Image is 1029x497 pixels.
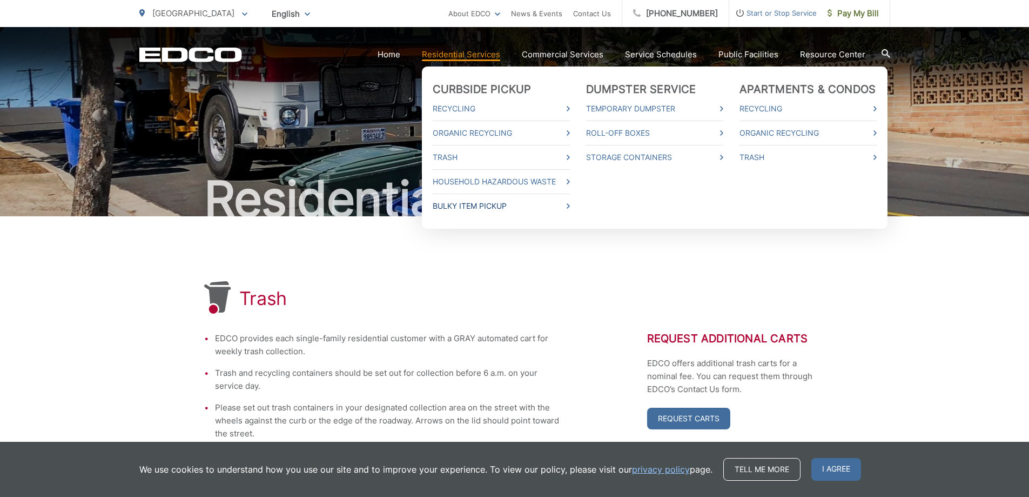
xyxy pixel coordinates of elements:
a: Organic Recycling [433,127,570,140]
a: Contact Us [573,7,611,20]
h1: Trash [239,288,287,309]
a: About EDCO [448,7,500,20]
a: Temporary Dumpster [586,102,723,115]
a: Home [378,48,400,61]
a: Organic Recycling [739,127,877,140]
li: EDCO provides each single-family residential customer with a GRAY automated cart for weekly trash... [215,332,561,358]
a: Trash [739,151,877,164]
a: Trash [433,151,570,164]
a: Recycling [739,102,877,115]
li: Please set out trash containers in your designated collection area on the street with the wheels ... [215,401,561,440]
p: EDCO offers additional trash carts for a nominal fee. You can request them through EDCO’s Contact... [647,357,825,396]
a: Recycling [433,102,570,115]
a: Service Schedules [625,48,697,61]
a: News & Events [511,7,562,20]
p: We use cookies to understand how you use our site and to improve your experience. To view our pol... [139,463,712,476]
a: Storage Containers [586,151,723,164]
a: Household Hazardous Waste [433,175,570,188]
h2: Residential Services [139,172,890,226]
a: Residential Services [422,48,500,61]
a: Tell me more [723,458,801,481]
a: Request Carts [647,408,730,429]
a: Resource Center [800,48,865,61]
h2: Request Additional Carts [647,332,825,345]
a: Roll-Off Boxes [586,127,723,140]
a: Dumpster Service [586,83,696,96]
span: English [264,4,318,23]
span: [GEOGRAPHIC_DATA] [152,8,234,18]
a: Curbside Pickup [433,83,532,96]
span: Pay My Bill [828,7,879,20]
a: Public Facilities [718,48,778,61]
a: Apartments & Condos [739,83,876,96]
a: EDCD logo. Return to the homepage. [139,47,242,62]
a: Commercial Services [522,48,603,61]
a: Bulky Item Pickup [433,200,570,213]
a: privacy policy [632,463,690,476]
span: I agree [811,458,861,481]
li: Trash and recycling containers should be set out for collection before 6 a.m. on your service day. [215,367,561,393]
